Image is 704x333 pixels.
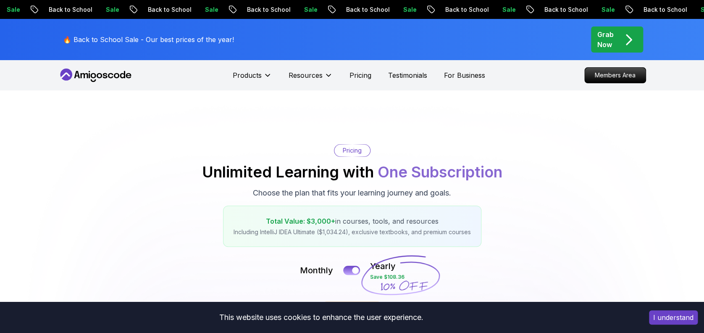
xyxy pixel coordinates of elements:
p: Back to School [339,5,397,14]
p: Sale [297,5,324,14]
p: Choose the plan that fits your learning journey and goals. [253,187,451,199]
span: Total Value: $3,000+ [266,217,335,225]
span: One Subscription [378,163,502,181]
a: Pricing [349,70,371,80]
p: Pricing [343,146,362,155]
p: Sale [595,5,622,14]
h2: Unlimited Learning with [202,164,502,180]
p: Back to School [240,5,297,14]
p: Sale [397,5,423,14]
p: Members Area [585,68,646,83]
a: Members Area [584,67,646,83]
p: in courses, tools, and resources [234,216,471,226]
a: For Business [444,70,485,80]
p: Back to School [141,5,198,14]
p: Resources [289,70,323,80]
p: Back to School [538,5,595,14]
p: Including IntelliJ IDEA Ultimate ($1,034.24), exclusive textbooks, and premium courses [234,228,471,236]
p: Sale [198,5,225,14]
a: Testimonials [388,70,427,80]
p: Monthly [300,264,333,276]
button: Accept cookies [649,310,698,325]
button: Resources [289,70,333,87]
p: Sale [496,5,523,14]
p: Products [233,70,262,80]
button: Products [233,70,272,87]
p: Grab Now [597,29,614,50]
p: Back to School [637,5,694,14]
p: Sale [99,5,126,14]
p: Back to School [42,5,99,14]
p: 🔥 Back to School Sale - Our best prices of the year! [63,34,234,45]
div: This website uses cookies to enhance the user experience. [6,308,636,327]
p: Back to School [439,5,496,14]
